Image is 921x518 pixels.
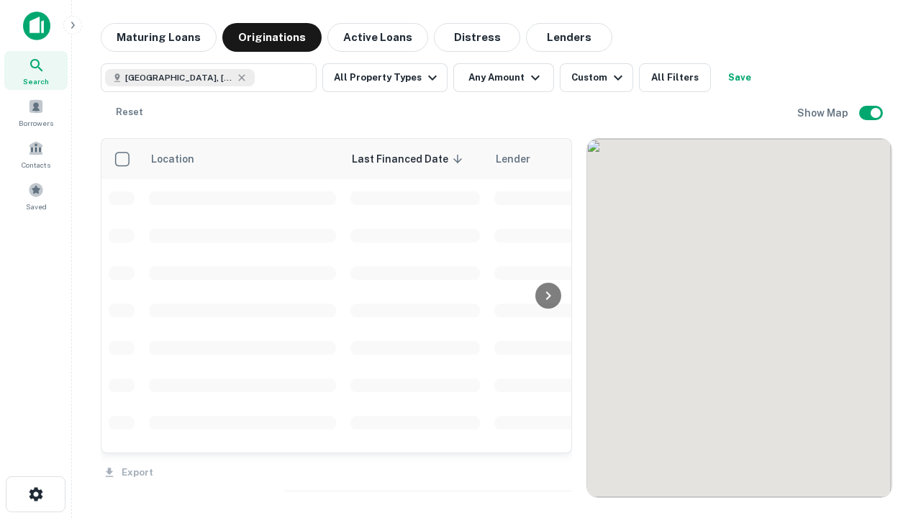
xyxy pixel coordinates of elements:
span: Location [150,150,213,168]
button: Originations [222,23,322,52]
img: capitalize-icon.png [23,12,50,40]
a: Saved [4,176,68,215]
button: All Filters [639,63,711,92]
button: Lenders [526,23,612,52]
a: Contacts [4,135,68,173]
span: Borrowers [19,117,53,129]
th: Last Financed Date [343,139,487,179]
th: Lender [487,139,717,179]
button: Active Loans [327,23,428,52]
a: Borrowers [4,93,68,132]
a: Search [4,51,68,90]
button: Reset [106,98,153,127]
button: Maturing Loans [101,23,217,52]
div: Custom [571,69,627,86]
button: Any Amount [453,63,554,92]
iframe: Chat Widget [849,357,921,426]
th: Location [142,139,343,179]
span: Search [23,76,49,87]
button: Save your search to get updates of matches that match your search criteria. [717,63,763,92]
span: [GEOGRAPHIC_DATA], [GEOGRAPHIC_DATA] [125,71,233,84]
span: Saved [26,201,47,212]
h6: Show Map [797,105,850,121]
button: Custom [560,63,633,92]
button: All Property Types [322,63,448,92]
span: Lender [496,150,530,168]
span: Contacts [22,159,50,171]
span: Last Financed Date [352,150,467,168]
button: Distress [434,23,520,52]
div: 0 0 [587,139,891,497]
